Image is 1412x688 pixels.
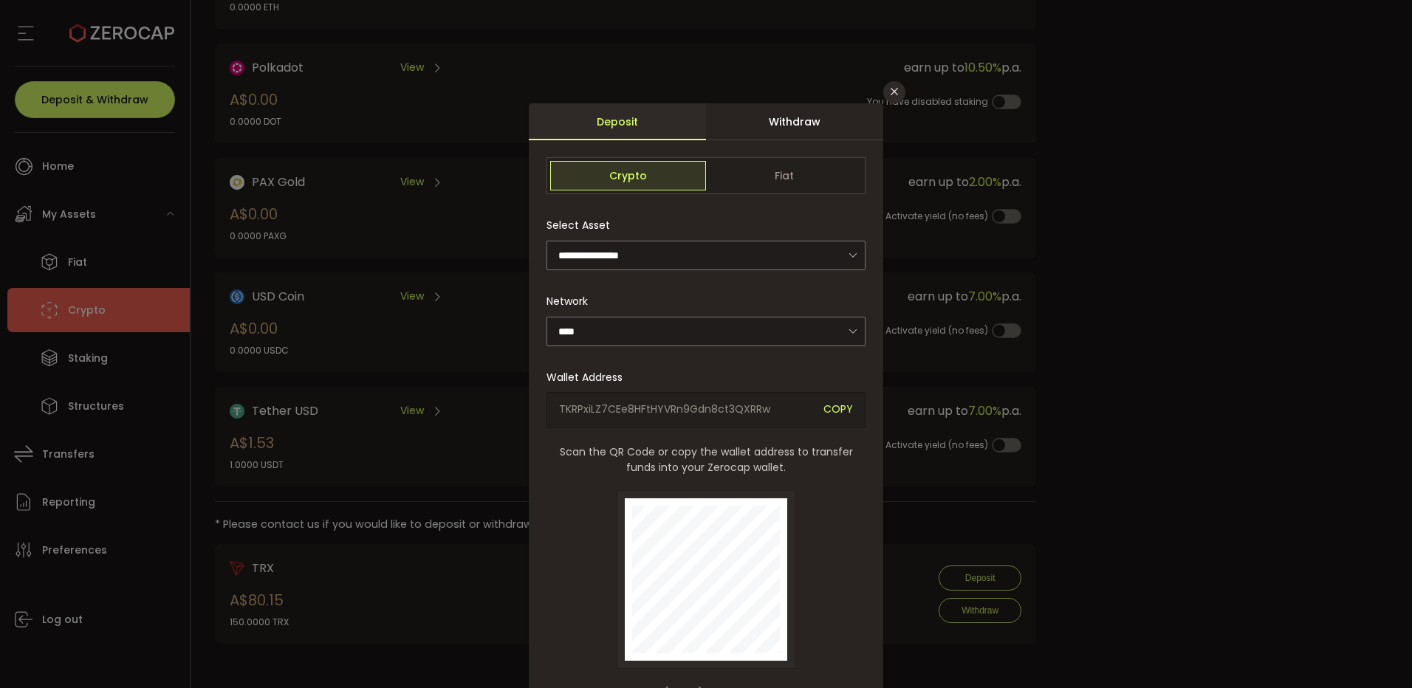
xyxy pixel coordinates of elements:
[546,218,619,233] label: Select Asset
[559,402,812,419] span: TKRPxiLZ7CEe8HFtHYVRn9Gdn8ct3QXRRw
[1338,617,1412,688] iframe: Chat Widget
[550,161,706,190] span: Crypto
[546,444,866,475] span: Scan the QR Code or copy the wallet address to transfer funds into your Zerocap wallet.
[546,370,631,385] label: Wallet Address
[706,103,883,140] div: Withdraw
[706,161,862,190] span: Fiat
[529,103,706,140] div: Deposit
[823,402,853,419] span: COPY
[883,81,905,103] button: Close
[546,294,597,309] label: Network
